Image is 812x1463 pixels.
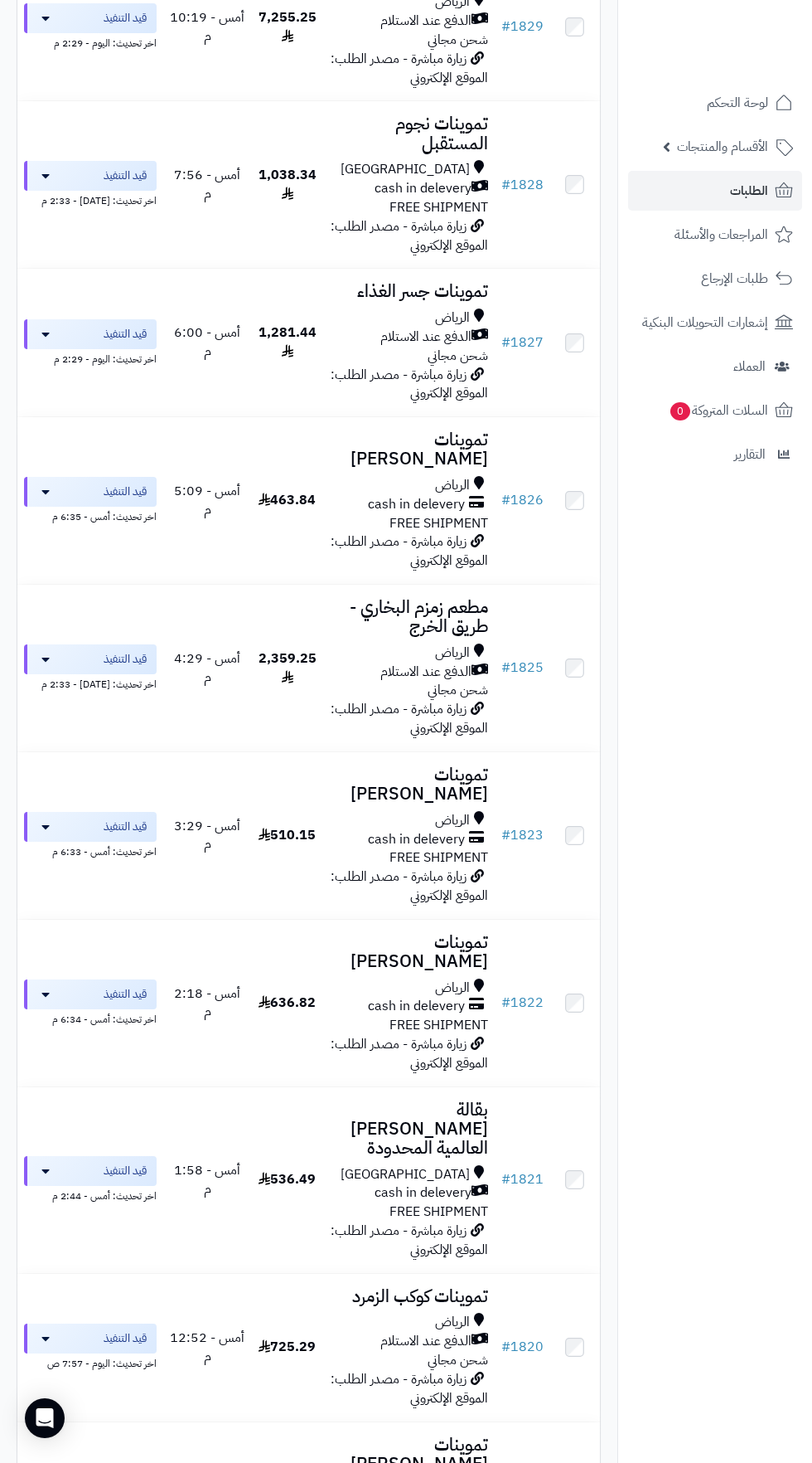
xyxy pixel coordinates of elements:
span: زيارة مباشرة - مصدر الطلب: الموقع الإلكتروني [331,699,488,738]
div: اخر تحديث: أمس - 2:44 م [24,1186,157,1203]
div: اخر تحديث: [DATE] - 2:33 م [24,191,157,208]
a: طلبات الإرجاع [628,259,802,299]
span: الرياض [435,644,470,663]
span: 0 [670,402,690,420]
span: أمس - 5:09 م [174,481,240,520]
span: زيارة مباشرة - مصدر الطلب: الموقع الإلكتروني [331,1369,488,1408]
span: زيارة مباشرة - مصدر الطلب: الموقع الإلكتروني [331,1034,488,1073]
span: أمس - 2:18 م [174,984,240,1023]
span: أمس - 12:52 م [170,1328,244,1367]
span: الدفع عند الاستلام [380,328,471,347]
span: 510.15 [259,825,316,845]
span: شحن مجاني [428,680,488,700]
span: # [501,175,510,195]
span: شحن مجاني [428,1350,488,1370]
span: 725.29 [259,1337,316,1357]
span: قيد التنفيذ [104,10,147,27]
span: FREE SHIPMENT [389,1015,488,1035]
span: العملاء [733,355,766,378]
span: الرياض [435,811,470,830]
span: الطلبات [730,179,768,202]
span: لوحة التحكم [707,91,768,114]
div: اخر تحديث: أمس - 6:35 م [24,507,157,524]
span: قيد التنفيذ [104,326,147,343]
span: زيارة مباشرة - مصدر الطلب: الموقع الإلكتروني [331,532,488,571]
span: # [501,1337,510,1357]
span: # [501,993,510,1013]
span: زيارة مباشرة - مصدر الطلب: الموقع الإلكتروني [331,365,488,404]
span: زيارة مباشرة - مصدر الطلب: الموقع الإلكتروني [331,49,488,88]
a: #1825 [501,658,544,678]
span: cash in delevery [375,179,471,198]
span: قيد التنفيذ [104,1330,147,1347]
span: الرياض [435,1313,470,1332]
img: logo-2.png [699,45,796,80]
a: السلات المتروكة0 [628,391,802,430]
span: شحن مجاني [428,346,488,366]
span: الدفع عند الاستلام [380,663,471,682]
span: cash in delevery [375,1184,471,1203]
span: # [501,1169,510,1189]
span: 1,038.34 [259,165,317,204]
div: اخر تحديث: اليوم - 2:29 م [24,33,157,51]
span: زيارة مباشرة - مصدر الطلب: الموقع الإلكتروني [331,867,488,906]
span: [GEOGRAPHIC_DATA] [341,1165,470,1184]
span: قيد التنفيذ [104,819,147,835]
h3: تموينات [PERSON_NAME] [330,430,488,469]
span: زيارة مباشرة - مصدر الطلب: الموقع الإلكتروني [331,1221,488,1260]
a: #1821 [501,1169,544,1189]
span: أمس - 6:00 م [174,323,240,362]
a: #1820 [501,1337,544,1357]
span: 463.84 [259,490,316,510]
span: الرياض [435,309,470,328]
span: 1,281.44 [259,323,317,362]
span: 2,359.25 [259,649,317,688]
h3: تموينات [PERSON_NAME] [330,766,488,804]
span: الدفع عند الاستلام [380,1332,471,1351]
a: #1828 [501,175,544,195]
span: قيد التنفيذ [104,651,147,668]
span: السلات المتروكة [669,399,768,422]
span: أمس - 7:56 م [174,165,240,204]
a: إشعارات التحويلات البنكية [628,303,802,343]
span: cash in delevery [368,495,465,514]
h3: تموينات كوكب الزمرد [330,1287,488,1306]
h3: تموينات نجوم المستقبل [330,114,488,153]
span: 636.82 [259,993,316,1013]
a: لوحة التحكم [628,83,802,123]
span: cash in delevery [368,997,465,1016]
h3: تموينات جسر الغذاء [330,282,488,301]
a: #1827 [501,333,544,352]
div: اخر تحديث: [DATE] - 2:33 م [24,674,157,692]
span: إشعارات التحويلات البنكية [642,311,768,334]
span: المراجعات والأسئلة [674,223,768,246]
div: اخر تحديث: اليوم - 7:57 ص [24,1354,157,1371]
div: Open Intercom Messenger [25,1398,65,1438]
a: العملاء [628,347,802,386]
span: cash in delevery [368,830,465,849]
h3: بقالة [PERSON_NAME] العالمية المحدودة [330,1101,488,1158]
span: # [501,333,510,352]
a: #1822 [501,993,544,1013]
span: # [501,490,510,510]
a: #1829 [501,17,544,36]
a: التقارير [628,435,802,474]
span: أمس - 4:29 م [174,649,240,688]
a: #1823 [501,825,544,845]
a: #1826 [501,490,544,510]
div: اخر تحديث: أمس - 6:34 م [24,1009,157,1027]
span: الرياض [435,476,470,495]
span: زيارة مباشرة - مصدر الطلب: الموقع الإلكتروني [331,216,488,255]
span: 536.49 [259,1169,316,1189]
span: قيد التنفيذ [104,168,147,184]
div: اخر تحديث: اليوم - 2:29 م [24,349,157,367]
a: المراجعات والأسئلة [628,215,802,255]
h3: تموينات [PERSON_NAME] [330,933,488,971]
div: اخر تحديث: أمس - 6:33 م [24,842,157,859]
a: الطلبات [628,171,802,211]
span: الرياض [435,979,470,998]
span: FREE SHIPMENT [389,848,488,868]
span: FREE SHIPMENT [389,197,488,217]
span: الأقسام والمنتجات [677,135,768,158]
span: قيد التنفيذ [104,1163,147,1179]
